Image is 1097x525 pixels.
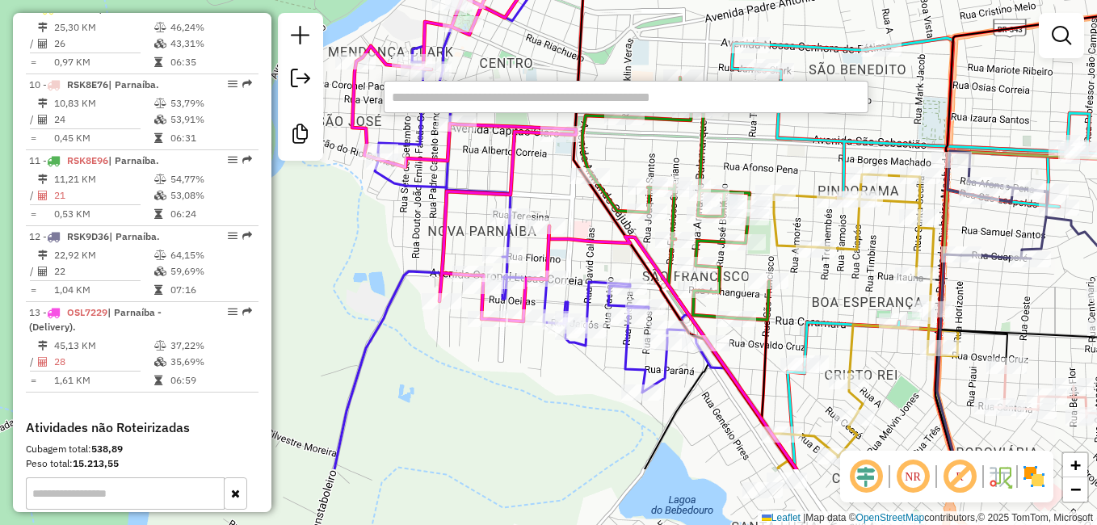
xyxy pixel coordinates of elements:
a: Exportar sessão [284,62,317,99]
em: Opções [228,231,237,241]
span: | [803,512,805,523]
a: OpenStreetMap [856,512,925,523]
strong: 15.213,55 [73,457,119,469]
img: Fluxo de ruas [987,464,1013,489]
td: = [29,54,37,70]
span: RSI6I60 [61,2,99,15]
span: 9 - [29,2,149,15]
td: 10,83 KM [53,95,153,111]
span: | Parnaíba. [109,230,160,242]
td: 0,45 KM [53,130,153,146]
td: 06:59 [170,372,251,388]
i: % de utilização da cubagem [154,115,166,124]
td: 21 [53,187,153,204]
i: % de utilização da cubagem [154,357,166,367]
i: % de utilização do peso [154,341,166,351]
i: % de utilização do peso [154,250,166,260]
td: 53,91% [170,111,251,128]
div: Map data © contributors,© 2025 TomTom, Microsoft [758,511,1097,525]
i: % de utilização da cubagem [154,267,166,276]
span: RSK8E76 [67,78,108,90]
em: Rota exportada [242,79,252,89]
td: 46,24% [170,19,251,36]
td: 11,21 KM [53,171,153,187]
td: 0,53 KM [53,206,153,222]
td: 43,31% [170,36,251,52]
td: 25,30 KM [53,19,153,36]
td: 26 [53,36,153,52]
td: = [29,282,37,298]
a: Zoom out [1063,477,1087,502]
span: Exibir rótulo [940,457,979,496]
td: 45,13 KM [53,338,153,354]
td: 28 [53,354,153,370]
div: Cubagem total: [26,442,258,456]
td: 64,15% [170,247,251,263]
i: Total de Atividades [38,191,48,200]
span: | Parnaíba. [108,154,159,166]
i: Distância Total [38,174,48,184]
i: Distância Total [38,341,48,351]
td: 06:31 [170,130,251,146]
span: | Parnaíba - (Delivery). [29,306,162,333]
td: = [29,130,37,146]
i: Total de Atividades [38,39,48,48]
i: Distância Total [38,250,48,260]
em: Opções [228,307,237,317]
span: RSK8E96 [67,154,108,166]
a: Criar modelo [284,118,317,154]
i: % de utilização do peso [154,174,166,184]
td: 0,97 KM [53,54,153,70]
td: 35,69% [170,354,251,370]
em: Opções [228,155,237,165]
span: 10 - [29,78,159,90]
span: RSK9D36 [67,230,109,242]
span: 13 - [29,306,162,333]
span: | Parnaíba. [108,78,159,90]
a: Exibir filtros [1045,19,1078,52]
i: Tempo total em rota [154,209,162,219]
td: 1,04 KM [53,282,153,298]
span: Ocultar NR [893,457,932,496]
span: OSL7229 [67,306,107,318]
i: % de utilização do peso [154,99,166,108]
i: Tempo total em rota [154,376,162,385]
div: Peso total: [26,456,258,471]
td: 1,61 KM [53,372,153,388]
span: 12 - [29,230,160,242]
a: Zoom in [1063,453,1087,477]
td: 53,79% [170,95,251,111]
td: 07:16 [170,282,251,298]
em: Opções [228,79,237,89]
i: Distância Total [38,23,48,32]
td: = [29,372,37,388]
td: 22 [53,263,153,279]
i: Distância Total [38,99,48,108]
td: 37,22% [170,338,251,354]
i: Total de Atividades [38,357,48,367]
a: Leaflet [762,512,801,523]
td: / [29,36,37,52]
span: Ocultar deslocamento [847,457,885,496]
span: − [1070,479,1081,499]
td: / [29,187,37,204]
h4: Atividades não Roteirizadas [26,420,258,435]
i: % de utilização da cubagem [154,191,166,200]
strong: 538,89 [91,443,123,455]
i: Total de Atividades [38,267,48,276]
td: 22,92 KM [53,247,153,263]
em: Rota exportada [242,231,252,241]
td: 53,08% [170,187,251,204]
a: Nova sessão e pesquisa [284,19,317,56]
i: % de utilização do peso [154,23,166,32]
span: | Parnaíba. [99,2,149,15]
span: 11 - [29,154,159,166]
em: Rota exportada [242,155,252,165]
td: = [29,206,37,222]
i: Tempo total em rota [154,133,162,143]
td: / [29,354,37,370]
td: 06:24 [170,206,251,222]
td: 54,77% [170,171,251,187]
i: % de utilização da cubagem [154,39,166,48]
td: 24 [53,111,153,128]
